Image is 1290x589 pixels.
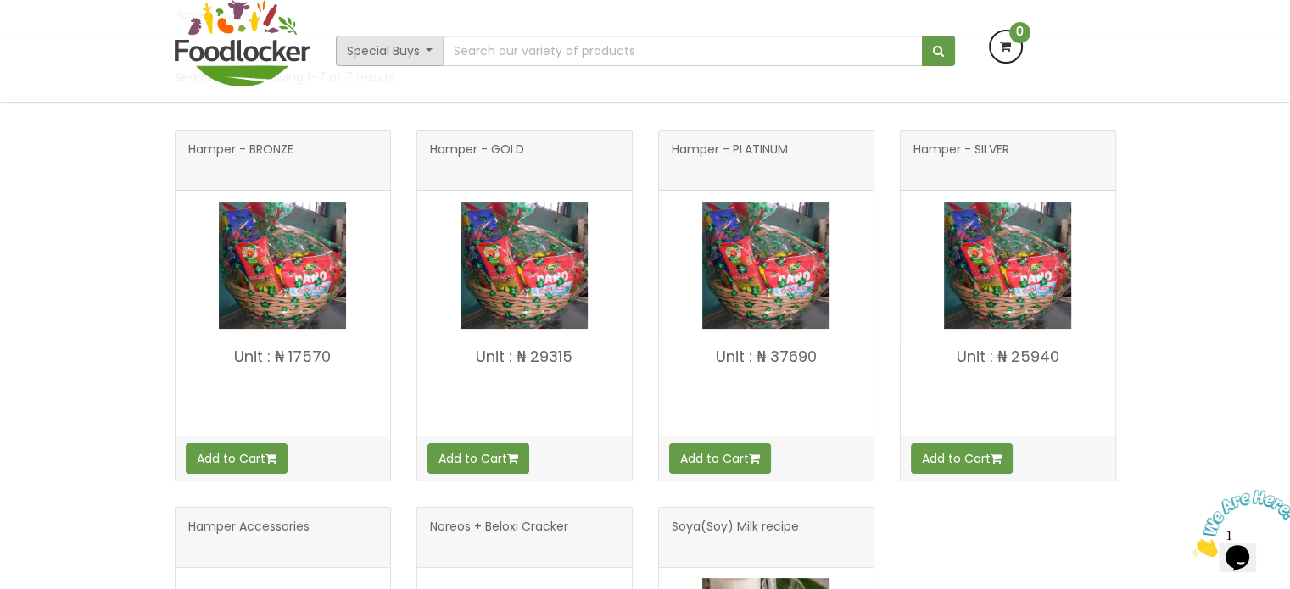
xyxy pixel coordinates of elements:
span: Hamper - BRONZE [188,143,293,177]
p: Unit : ₦ 17570 [176,348,390,365]
input: Search our variety of products [443,36,922,66]
i: Add to cart [991,453,1002,464]
span: 0 [1009,22,1030,43]
span: Noreos + Beloxi Cracker [430,520,568,554]
p: Unit : ₦ 37690 [659,348,874,365]
span: Hamper - GOLD [430,143,524,177]
button: Add to Cart [186,443,288,474]
button: Add to Cart [427,443,529,474]
span: Hamper - SILVER [913,143,1009,177]
img: Hamper - PLATINUM [702,202,829,329]
span: Hamper - PLATINUM [672,143,788,177]
img: Hamper - BRONZE [219,202,346,329]
span: Hamper Accessories [188,520,310,554]
img: Hamper - GOLD [461,202,588,329]
iframe: chat widget [1185,483,1290,564]
span: Soya(Soy) Milk recipe [672,520,799,554]
button: Add to Cart [669,443,771,474]
button: Add to Cart [911,443,1013,474]
img: Hamper - SILVER [944,202,1071,329]
i: Add to cart [749,453,760,464]
i: Add to cart [507,453,518,464]
p: Unit : ₦ 29315 [417,348,632,365]
i: Add to cart [265,453,276,464]
button: Special Buys [336,36,444,66]
span: 1 [7,7,14,21]
p: Unit : ₦ 25940 [901,348,1115,365]
img: Chat attention grabber [7,7,112,74]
